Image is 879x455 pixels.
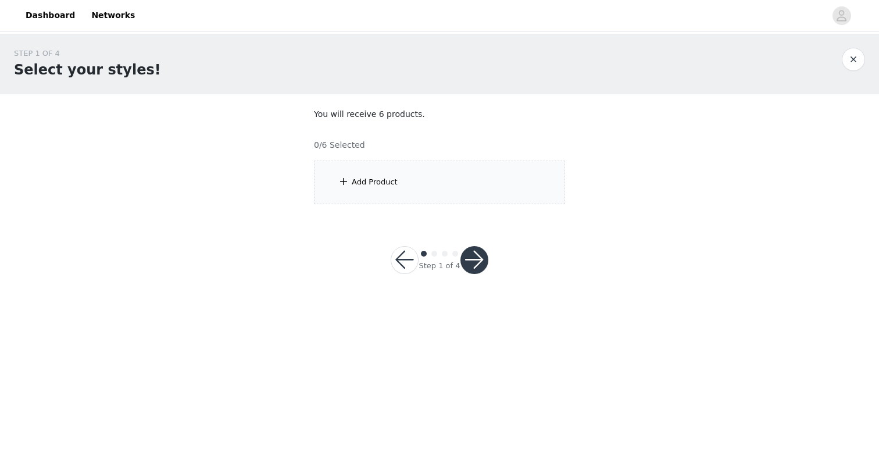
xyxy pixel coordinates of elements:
[352,176,398,188] div: Add Product
[314,108,565,120] p: You will receive 6 products.
[14,59,161,80] h1: Select your styles!
[14,48,161,59] div: STEP 1 OF 4
[84,2,142,29] a: Networks
[836,6,847,25] div: avatar
[19,2,82,29] a: Dashboard
[314,139,365,151] h4: 0/6 Selected
[419,260,460,272] div: Step 1 of 4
